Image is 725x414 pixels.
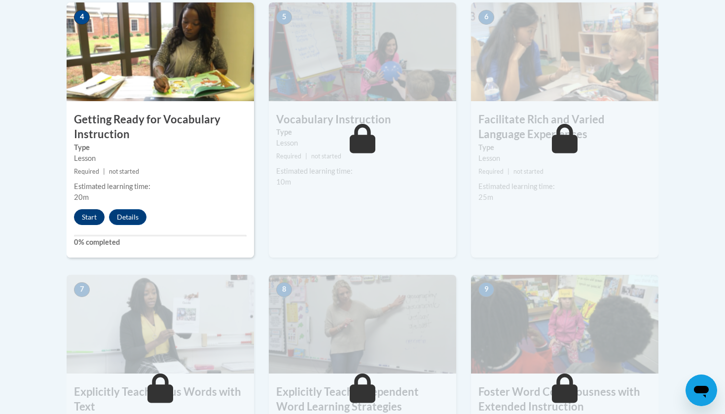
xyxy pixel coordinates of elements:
[471,112,658,143] h3: Facilitate Rich and Varied Language Experiences
[478,142,651,153] label: Type
[276,10,292,25] span: 5
[686,375,717,406] iframe: Button to launch messaging window
[478,10,494,25] span: 6
[109,168,139,175] span: not started
[74,10,90,25] span: 4
[305,152,307,160] span: |
[103,168,105,175] span: |
[67,275,254,374] img: Course Image
[276,127,449,138] label: Type
[471,275,658,374] img: Course Image
[74,282,90,297] span: 7
[276,138,449,149] div: Lesson
[74,142,247,153] label: Type
[269,112,456,127] h3: Vocabulary Instruction
[471,2,658,101] img: Course Image
[478,282,494,297] span: 9
[478,153,651,164] div: Lesson
[74,168,99,175] span: Required
[74,193,89,201] span: 20m
[109,209,146,225] button: Details
[311,152,341,160] span: not started
[67,112,254,143] h3: Getting Ready for Vocabulary Instruction
[269,2,456,101] img: Course Image
[478,168,504,175] span: Required
[74,181,247,192] div: Estimated learning time:
[276,152,301,160] span: Required
[478,193,493,201] span: 25m
[513,168,544,175] span: not started
[269,275,456,374] img: Course Image
[507,168,509,175] span: |
[276,282,292,297] span: 8
[276,178,291,186] span: 10m
[74,209,105,225] button: Start
[478,181,651,192] div: Estimated learning time:
[67,2,254,101] img: Course Image
[74,153,247,164] div: Lesson
[276,166,449,177] div: Estimated learning time:
[74,237,247,248] label: 0% completed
